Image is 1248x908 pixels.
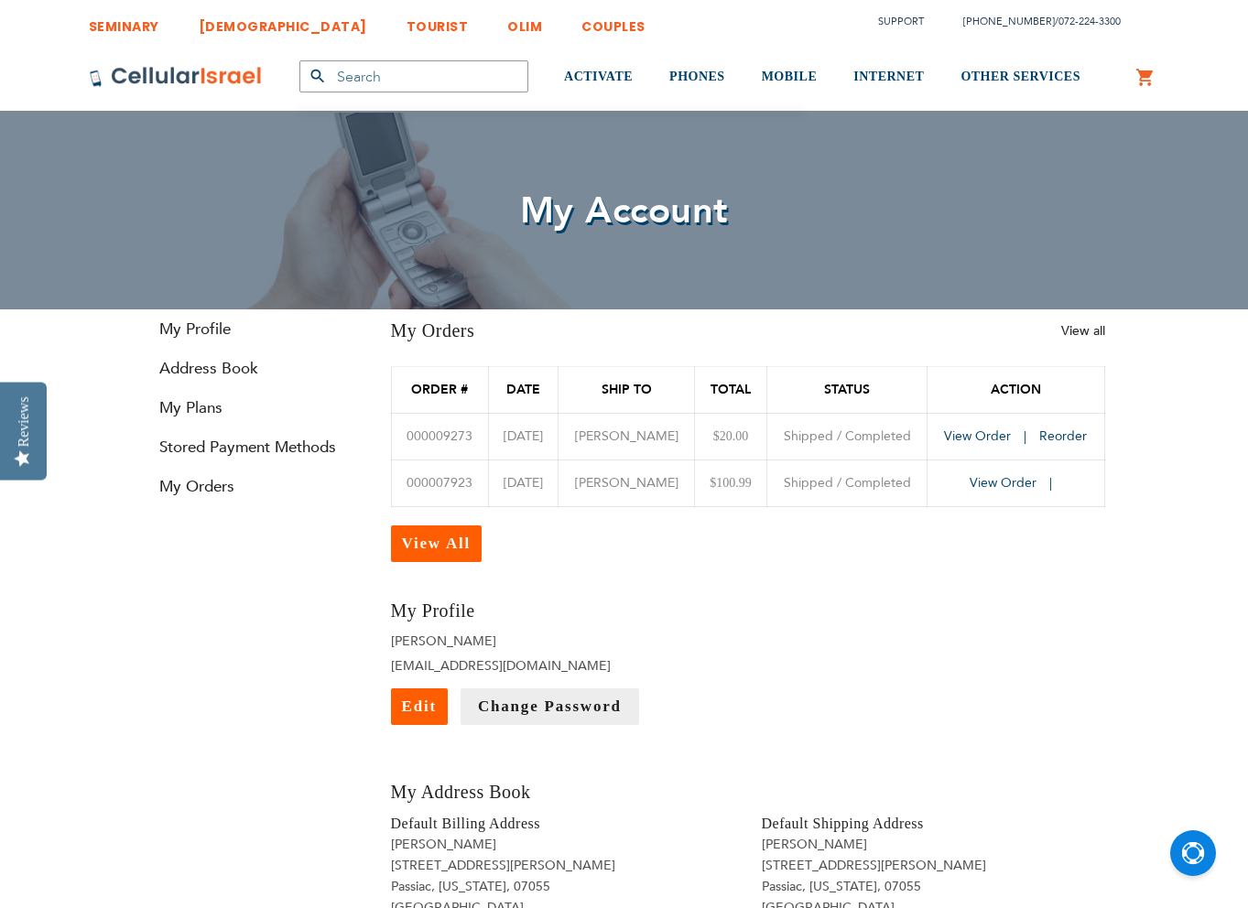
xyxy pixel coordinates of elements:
[944,427,1036,445] a: View Order
[402,697,437,715] span: Edit
[391,319,475,343] h3: My Orders
[713,429,749,443] span: $20.00
[878,15,924,28] a: Support
[199,5,367,38] a: [DEMOGRAPHIC_DATA]
[960,70,1080,83] span: OTHER SERVICES
[488,367,558,414] th: Date
[944,427,1011,445] span: View Order
[488,460,558,507] td: [DATE]
[144,437,364,458] a: Stored Payment Methods
[391,657,734,675] li: [EMAIL_ADDRESS][DOMAIN_NAME]
[488,414,558,460] td: [DATE]
[559,367,695,414] th: Ship To
[853,70,924,83] span: INTERNET
[402,535,472,552] span: View All
[945,8,1121,35] li: /
[559,414,695,460] td: [PERSON_NAME]
[1058,15,1121,28] a: 072-224-3300
[669,70,725,83] span: PHONES
[1061,322,1105,340] a: View all
[391,688,448,725] a: Edit
[391,414,488,460] td: 000009273
[507,5,542,38] a: OLIM
[853,43,924,112] a: INTERNET
[144,319,364,340] a: My Profile
[89,66,263,88] img: Cellular Israel Logo
[407,5,469,38] a: TOURIST
[391,632,734,650] li: [PERSON_NAME]
[391,460,488,507] td: 000007923
[391,814,734,834] h4: Default Billing Address
[963,15,1055,28] a: [PHONE_NUMBER]
[16,396,32,447] div: Reviews
[970,474,1036,492] span: View Order
[144,397,364,418] a: My Plans
[391,367,488,414] th: Order #
[559,460,695,507] td: [PERSON_NAME]
[520,186,729,236] span: My Account
[970,474,1061,492] a: View Order
[144,358,364,379] a: Address Book
[762,814,1105,834] h4: Default Shipping Address
[766,414,928,460] td: Shipped / Completed
[960,43,1080,112] a: OTHER SERVICES
[710,476,752,490] span: $100.99
[762,43,818,112] a: MOBILE
[581,5,646,38] a: COUPLES
[391,525,483,562] a: View All
[766,460,928,507] td: Shipped / Completed
[564,43,633,112] a: ACTIVATE
[144,476,364,497] a: My Orders
[391,599,734,623] h3: My Profile
[89,5,159,38] a: SEMINARY
[766,367,928,414] th: Status
[694,367,766,414] th: Total
[391,782,531,802] span: My Address Book
[762,70,818,83] span: MOBILE
[299,60,528,92] input: Search
[928,367,1104,414] th: Action
[1039,427,1087,445] a: Reorder
[564,70,633,83] span: ACTIVATE
[669,43,725,112] a: PHONES
[461,688,639,725] a: Change Password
